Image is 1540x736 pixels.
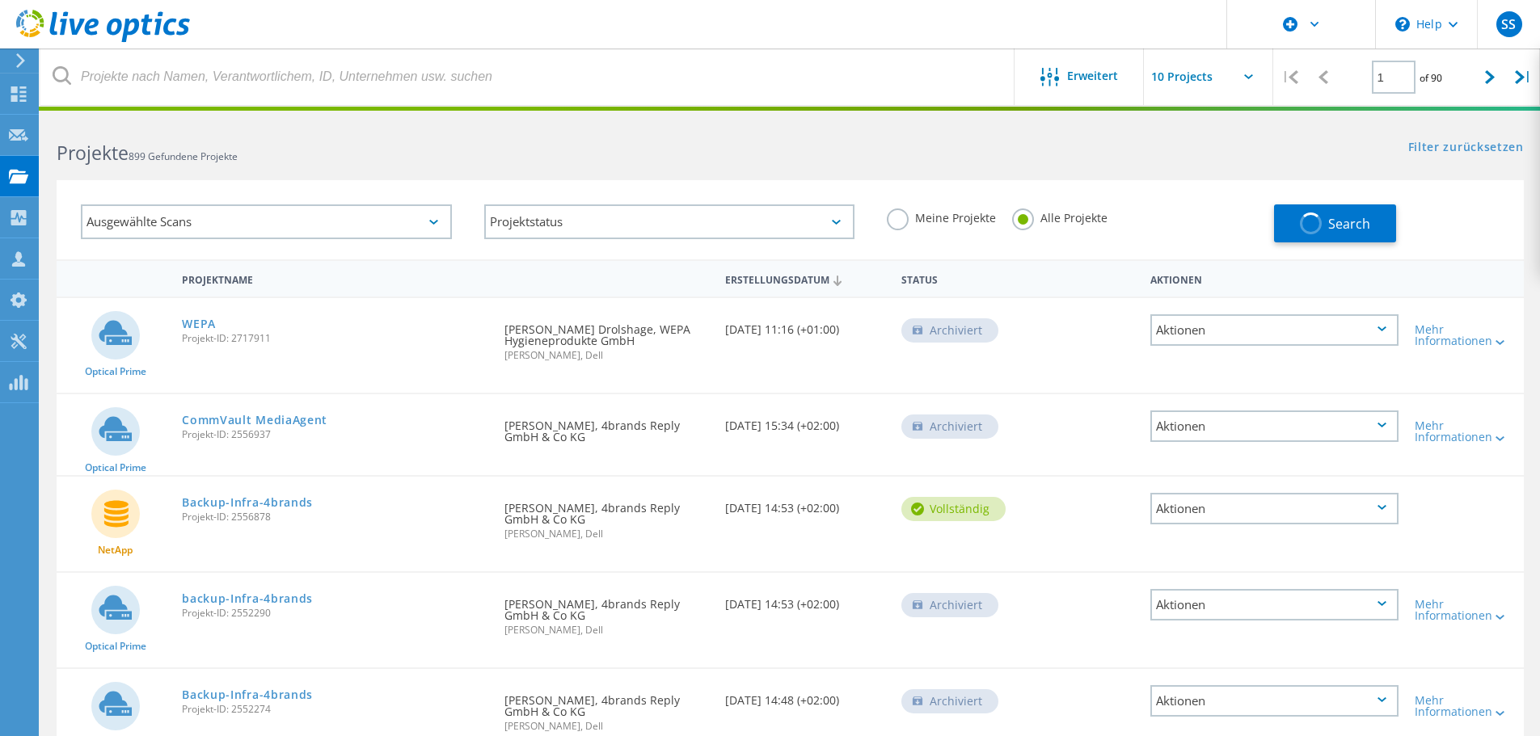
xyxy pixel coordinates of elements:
div: Mehr Informationen [1415,695,1516,717]
span: Projekt-ID: 2556878 [182,512,488,522]
a: WEPA [182,318,216,330]
div: [DATE] 11:16 (+01:00) [717,298,893,351]
div: [PERSON_NAME], 4brands Reply GmbH & Co KG [496,394,716,459]
span: SS [1501,18,1516,31]
div: [DATE] 14:53 (+02:00) [717,573,893,626]
div: Projektname [174,263,496,293]
span: NetApp [98,545,133,555]
div: | [1273,48,1306,106]
div: Mehr Informationen [1415,420,1516,443]
div: [DATE] 15:34 (+02:00) [717,394,893,448]
div: Aktionen [1142,263,1407,293]
a: Live Optics Dashboard [16,34,190,45]
div: Aktionen [1150,685,1399,717]
div: Aktionen [1150,493,1399,524]
div: vollständig [901,497,1006,521]
span: Optical Prime [85,367,146,376]
span: Erweitert [1067,70,1118,82]
div: Projektstatus [484,204,855,239]
div: Aktionen [1150,314,1399,346]
div: [PERSON_NAME], 4brands Reply GmbH & Co KG [496,477,716,555]
span: Optical Prime [85,463,146,473]
label: Meine Projekte [887,208,996,224]
div: Aktionen [1150,410,1399,442]
a: backup-Infra-4brands [182,593,313,604]
span: Projekt-ID: 2552274 [182,704,488,714]
div: Archiviert [901,689,998,713]
div: Aktionen [1150,589,1399,620]
div: Mehr Informationen [1415,599,1516,621]
span: Projekt-ID: 2717911 [182,334,488,343]
div: [PERSON_NAME] Drolshage, WEPA Hygieneprodukte GmbH [496,298,716,376]
a: Backup-Infra-4brands [182,689,313,700]
div: [DATE] 14:48 (+02:00) [717,669,893,722]
div: Archiviert [901,318,998,343]
div: Ausgewählte Scans [81,204,452,239]
button: Search [1274,204,1396,242]
div: Erstellungsdatum [717,263,893,294]
div: Mehr Informationen [1415,324,1516,347]
a: CommVault MediaAgent [182,414,327,426]
div: [DATE] 14:53 (+02:00) [717,477,893,530]
div: Archiviert [901,593,998,617]
div: | [1507,48,1540,106]
svg: \n [1395,17,1410,32]
input: Projekte nach Namen, Verantwortlichem, ID, Unternehmen usw. suchen [40,48,1015,105]
span: [PERSON_NAME], Dell [504,351,708,360]
div: [PERSON_NAME], 4brands Reply GmbH & Co KG [496,573,716,651]
a: Filter zurücksetzen [1408,141,1524,155]
span: Optical Prime [85,641,146,651]
span: Search [1328,215,1370,233]
div: Archiviert [901,414,998,439]
span: of 90 [1420,71,1442,85]
span: [PERSON_NAME], Dell [504,625,708,635]
div: Status [893,263,1025,293]
span: Projekt-ID: 2556937 [182,430,488,439]
a: Backup-Infra-4brands [182,497,313,508]
span: [PERSON_NAME], Dell [504,721,708,731]
label: Alle Projekte [1012,208,1108,224]
b: Projekte [57,140,129,166]
span: 899 Gefundene Projekte [129,149,238,163]
span: [PERSON_NAME], Dell [504,529,708,539]
span: Projekt-ID: 2552290 [182,608,488,618]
